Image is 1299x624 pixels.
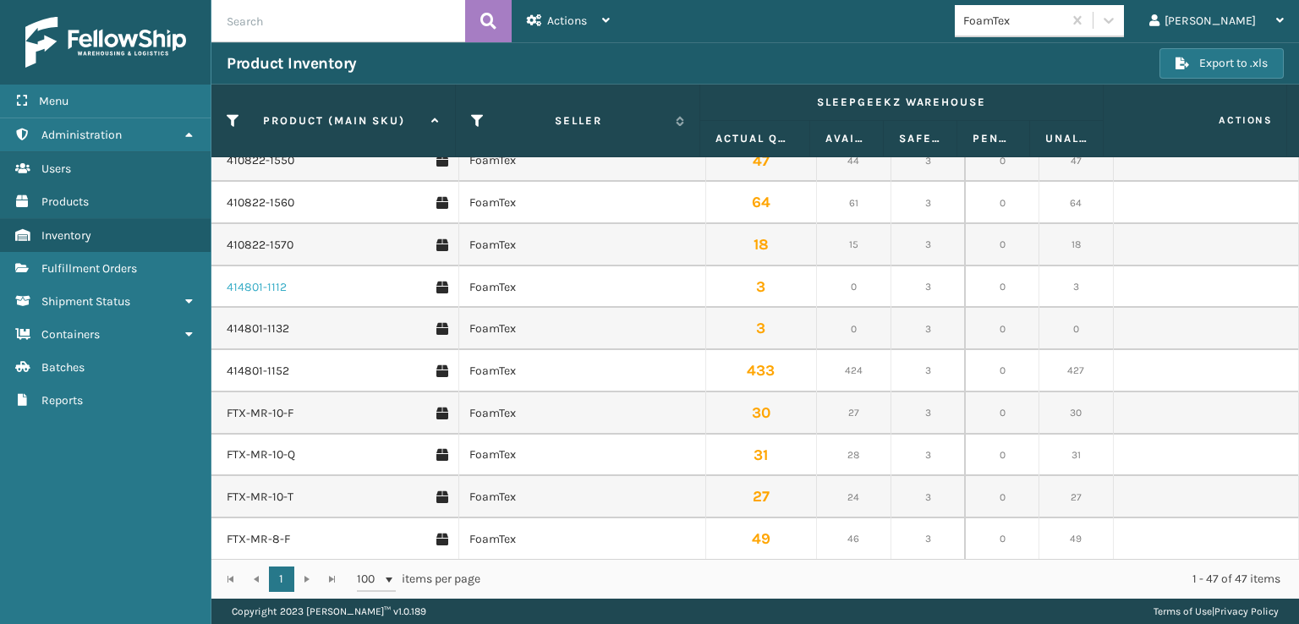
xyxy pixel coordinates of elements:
[899,131,941,146] label: Safety
[357,571,382,588] span: 100
[1154,599,1279,624] div: |
[458,182,705,224] td: FoamTex
[227,279,287,296] a: 414801-1112
[458,435,705,477] td: FoamTex
[227,53,357,74] h3: Product Inventory
[891,182,966,224] td: 3
[706,392,818,435] td: 30
[817,435,891,477] td: 28
[817,476,891,518] td: 24
[227,405,293,422] a: FTX-MR-10-F
[817,518,891,561] td: 46
[458,266,705,309] td: FoamTex
[706,224,818,266] td: 18
[891,308,966,350] td: 3
[227,237,293,254] a: 410822-1570
[458,140,705,183] td: FoamTex
[965,308,1039,350] td: 0
[458,518,705,561] td: FoamTex
[891,224,966,266] td: 3
[891,435,966,477] td: 3
[227,320,289,337] a: 414801-1132
[965,182,1039,224] td: 0
[41,294,130,309] span: Shipment Status
[1039,224,1114,266] td: 18
[504,571,1280,588] div: 1 - 47 of 47 items
[41,128,122,142] span: Administration
[973,131,1015,146] label: Pending
[458,476,705,518] td: FoamTex
[817,182,891,224] td: 61
[891,518,966,561] td: 3
[227,531,290,548] a: FTX-MR-8-F
[269,567,294,592] a: 1
[458,308,705,350] td: FoamTex
[965,518,1039,561] td: 0
[891,476,966,518] td: 3
[41,161,71,176] span: Users
[357,567,480,592] span: items per page
[41,327,100,342] span: Containers
[706,476,818,518] td: 27
[965,350,1039,392] td: 0
[1214,605,1279,617] a: Privacy Policy
[1039,182,1114,224] td: 64
[706,518,818,561] td: 49
[458,350,705,392] td: FoamTex
[715,131,794,146] label: Actual Quantity
[817,140,891,183] td: 44
[965,224,1039,266] td: 0
[1045,131,1088,146] label: Unallocated
[1039,435,1114,477] td: 31
[817,266,891,309] td: 0
[1039,350,1114,392] td: 427
[1159,48,1284,79] button: Export to .xls
[1039,518,1114,561] td: 49
[227,152,294,169] a: 410822-1550
[41,393,83,408] span: Reports
[1154,605,1212,617] a: Terms of Use
[965,140,1039,183] td: 0
[490,113,667,129] label: Seller
[706,266,818,309] td: 3
[232,599,426,624] p: Copyright 2023 [PERSON_NAME]™ v 1.0.189
[227,363,289,380] a: 414801-1152
[891,350,966,392] td: 3
[963,12,1064,30] div: FoamTex
[1109,107,1283,134] span: Actions
[227,446,295,463] a: FTX-MR-10-Q
[1039,266,1114,309] td: 3
[41,261,137,276] span: Fulfillment Orders
[891,392,966,435] td: 3
[825,131,868,146] label: Available
[1039,140,1114,183] td: 47
[891,140,966,183] td: 3
[891,266,966,309] td: 3
[227,489,293,506] a: FTX-MR-10-T
[227,194,294,211] a: 410822-1560
[41,228,91,243] span: Inventory
[817,224,891,266] td: 15
[817,392,891,435] td: 27
[965,392,1039,435] td: 0
[458,392,705,435] td: FoamTex
[965,435,1039,477] td: 0
[715,95,1088,110] label: SleepGeekz Warehouse
[706,435,818,477] td: 31
[706,182,818,224] td: 64
[1039,392,1114,435] td: 30
[39,94,69,108] span: Menu
[817,350,891,392] td: 424
[1039,476,1114,518] td: 27
[965,476,1039,518] td: 0
[817,308,891,350] td: 0
[25,17,186,68] img: logo
[706,140,818,183] td: 47
[1039,308,1114,350] td: 0
[41,194,89,209] span: Products
[706,350,818,392] td: 433
[706,308,818,350] td: 3
[547,14,587,28] span: Actions
[245,113,423,129] label: Product (MAIN SKU)
[965,266,1039,309] td: 0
